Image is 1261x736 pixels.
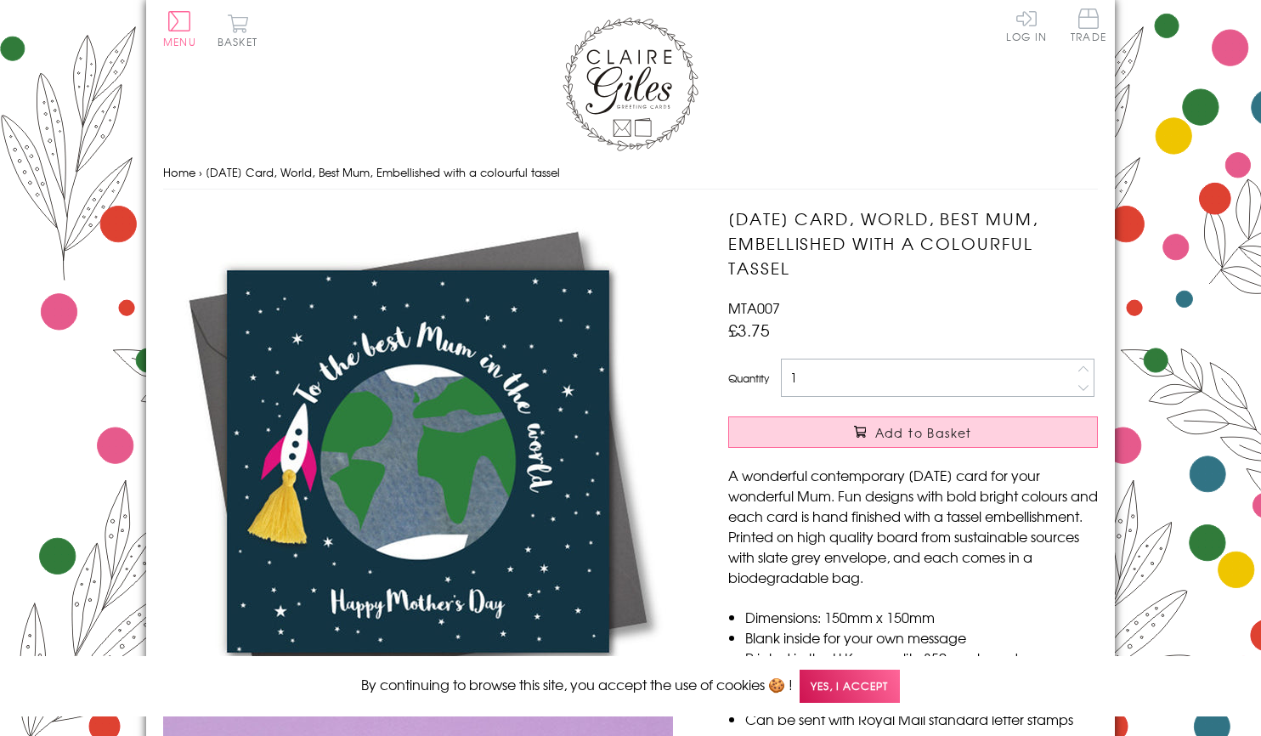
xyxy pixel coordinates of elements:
[206,164,560,180] span: [DATE] Card, World, Best Mum, Embellished with a colourful tassel
[745,709,1098,729] li: Can be sent with Royal Mail standard letter stamps
[745,607,1098,627] li: Dimensions: 150mm x 150mm
[728,465,1098,587] p: A wonderful contemporary [DATE] card for your wonderful Mum. Fun designs with bold bright colours...
[163,34,196,49] span: Menu
[875,424,972,441] span: Add to Basket
[728,297,780,318] span: MTA007
[163,207,673,716] img: Mother's Day Card, World, Best Mum, Embellished with a colourful tassel
[1006,8,1047,42] a: Log In
[728,371,769,386] label: Quantity
[163,156,1098,190] nav: breadcrumbs
[1071,8,1106,42] span: Trade
[728,416,1098,448] button: Add to Basket
[728,207,1098,280] h1: [DATE] Card, World, Best Mum, Embellished with a colourful tassel
[1071,8,1106,45] a: Trade
[745,648,1098,668] li: Printed in the U.K on quality 350gsm board
[563,17,698,151] img: Claire Giles Greetings Cards
[199,164,202,180] span: ›
[728,318,770,342] span: £3.75
[800,670,900,703] span: Yes, I accept
[163,11,196,47] button: Menu
[214,14,261,47] button: Basket
[163,164,195,180] a: Home
[745,627,1098,648] li: Blank inside for your own message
